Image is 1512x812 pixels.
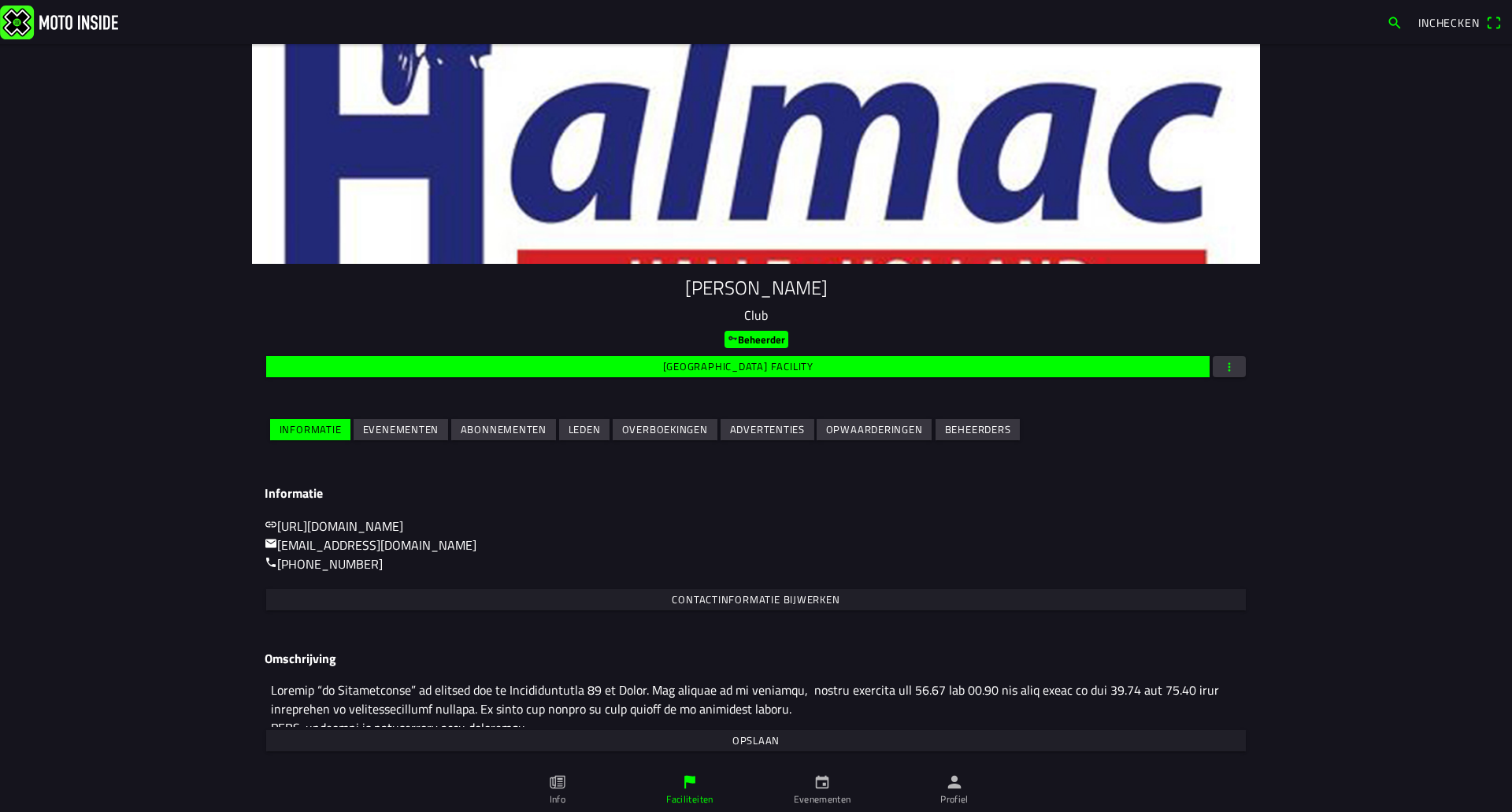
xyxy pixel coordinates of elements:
[451,419,556,440] ion-button: Abonnementen
[265,651,1247,666] h3: Omschrijving
[724,331,788,348] ion-badge: Beheerder
[817,419,932,440] ion-button: Opwaarderingen
[1379,9,1410,35] a: search
[721,419,814,440] ion-button: Advertenties
[728,333,738,343] ion-icon: key
[265,517,403,536] a: link[URL][DOMAIN_NAME]
[1418,14,1480,31] span: Inchecken
[550,792,565,806] ion-label: Info
[266,356,1210,377] ion-button: [GEOGRAPHIC_DATA] facility
[1410,9,1509,35] a: Incheckenqr scanner
[265,306,1247,324] p: Club
[946,773,963,791] ion-icon: person
[265,518,277,531] ion-icon: link
[549,773,566,791] ion-icon: paper
[681,773,699,791] ion-icon: flag
[559,419,610,440] ion-button: Leden
[265,537,277,550] ion-icon: mail
[265,554,383,573] a: call[PHONE_NUMBER]
[940,792,969,806] ion-label: Profiel
[794,792,851,806] ion-label: Evenementen
[266,730,1246,751] ion-button: Opslaan
[270,419,350,440] ion-button: Informatie
[265,486,1247,501] h3: Informatie
[354,419,448,440] ion-button: Evenementen
[666,792,713,806] ion-label: Faciliteiten
[265,536,476,554] a: mail[EMAIL_ADDRESS][DOMAIN_NAME]
[265,556,277,569] ion-icon: call
[813,773,831,791] ion-icon: calendar
[266,589,1246,610] ion-button: Contactinformatie bijwerken
[265,673,1247,727] textarea: Loremip “do Sitametconse” ad elitsed doe te Incididuntutla 89 et Dolor. Mag aliquae ad mi veniamq...
[613,419,717,440] ion-button: Overboekingen
[265,276,1247,299] h1: [PERSON_NAME]
[936,419,1020,440] ion-button: Beheerders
